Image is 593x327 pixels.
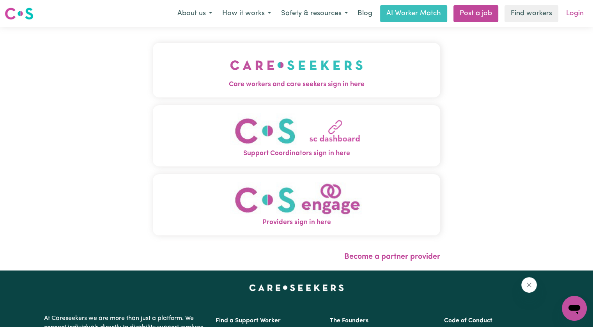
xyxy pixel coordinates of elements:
span: Providers sign in here [153,217,440,228]
button: Safety & resources [276,5,353,22]
button: Care workers and care seekers sign in here [153,43,440,97]
a: Code of Conduct [444,318,492,324]
a: Post a job [453,5,498,22]
a: The Founders [330,318,368,324]
span: Care workers and care seekers sign in here [153,80,440,90]
a: Careseekers logo [5,5,34,23]
span: Support Coordinators sign in here [153,148,440,159]
a: Login [561,5,588,22]
button: How it works [217,5,276,22]
span: Need any help? [5,5,47,12]
a: Find a Support Worker [216,318,281,324]
button: About us [172,5,217,22]
a: AI Worker Match [380,5,447,22]
img: Careseekers logo [5,7,34,21]
iframe: Close message [521,277,537,293]
a: Find workers [504,5,558,22]
a: Careseekers home page [249,285,344,291]
button: Providers sign in here [153,174,440,235]
iframe: Button to launch messaging window [562,296,587,321]
a: Blog [353,5,377,22]
a: Become a partner provider [344,253,440,261]
button: Support Coordinators sign in here [153,105,440,166]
